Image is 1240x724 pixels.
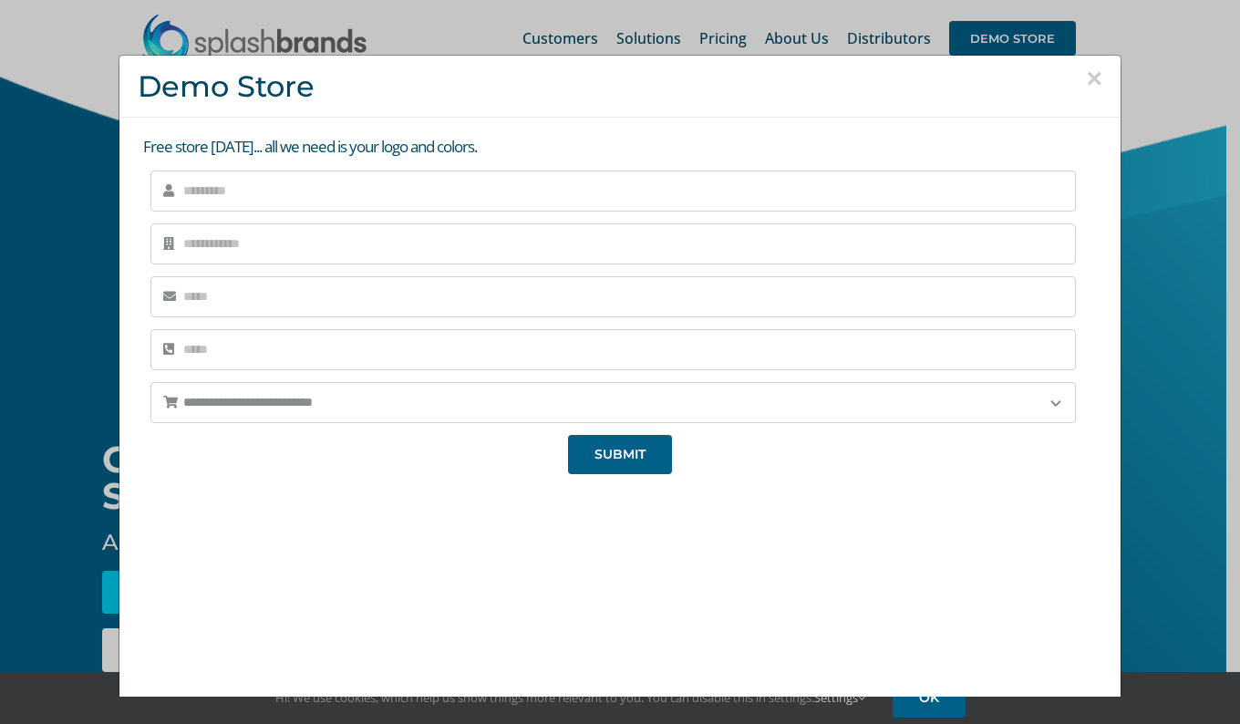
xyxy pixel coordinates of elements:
h3: Demo Store [138,69,1102,103]
p: Free store [DATE]... all we need is your logo and colors. [143,136,1102,159]
button: SUBMIT [568,435,672,474]
button: Close [1086,65,1102,92]
span: SUBMIT [594,447,646,462]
